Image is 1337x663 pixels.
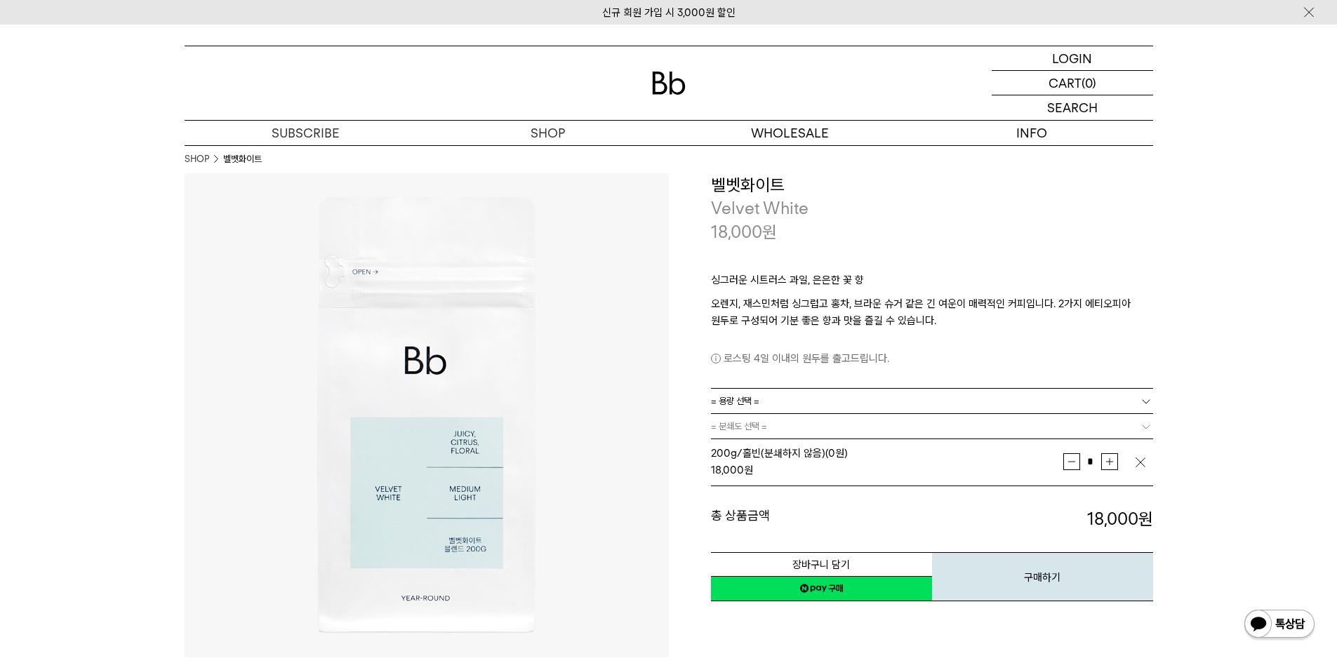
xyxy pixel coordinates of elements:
p: 로스팅 4일 이내의 원두를 출고드립니다. [711,350,1153,367]
p: INFO [911,121,1153,145]
button: 장바구니 담기 [711,552,932,577]
span: = 용량 선택 = [711,389,759,413]
p: 18,000 [711,220,777,244]
img: 카카오톡 채널 1:1 채팅 버튼 [1243,608,1316,642]
li: 벨벳화이트 [223,152,262,166]
img: 삭제 [1133,455,1148,469]
button: 구매하기 [932,552,1153,601]
p: WHOLESALE [669,121,911,145]
span: 200g/홀빈(분쇄하지 않음) (0원) [711,447,848,460]
span: 원 [762,222,777,242]
img: 로고 [652,72,686,95]
a: SHOP [427,121,669,145]
button: 증가 [1101,453,1118,470]
p: 싱그러운 시트러스 과일, 은은한 꽃 향 [711,272,1153,295]
a: 새창 [711,576,932,601]
button: 감소 [1063,453,1080,470]
b: 원 [1138,509,1153,529]
a: LOGIN [992,46,1153,71]
dt: 총 상품금액 [711,507,932,531]
div: 원 [711,462,1063,478]
strong: 18,000 [711,464,744,476]
img: 벨벳화이트 [185,173,669,657]
a: 신규 회원 가입 시 3,000원 할인 [602,6,736,19]
h3: 벨벳화이트 [711,173,1153,197]
p: LOGIN [1052,46,1092,70]
p: (0) [1082,71,1096,95]
a: SHOP [185,152,209,166]
strong: 18,000 [1087,509,1153,529]
p: 오렌지, 재스민처럼 싱그럽고 홍차, 브라운 슈거 같은 긴 여운이 매력적인 커피입니다. 2가지 에티오피아 원두로 구성되어 기분 좋은 향과 맛을 즐길 수 있습니다. [711,295,1153,329]
span: = 분쇄도 선택 = [711,414,767,438]
p: Velvet White [711,196,1153,220]
p: SEARCH [1047,95,1098,120]
a: CART (0) [992,71,1153,95]
a: SUBSCRIBE [185,121,427,145]
p: CART [1049,71,1082,95]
